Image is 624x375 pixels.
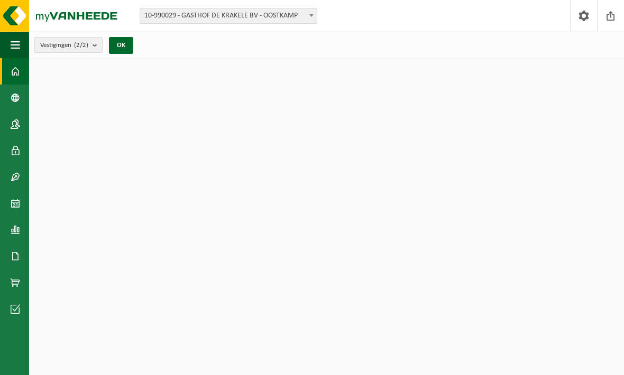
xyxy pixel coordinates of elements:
button: Vestigingen(2/2) [34,37,103,53]
count: (2/2) [74,42,88,49]
button: OK [109,37,133,54]
span: 10-990029 - GASTHOF DE KRAKELE BV - OOSTKAMP [140,8,317,24]
span: Vestigingen [40,37,88,53]
span: 10-990029 - GASTHOF DE KRAKELE BV - OOSTKAMP [140,8,317,23]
